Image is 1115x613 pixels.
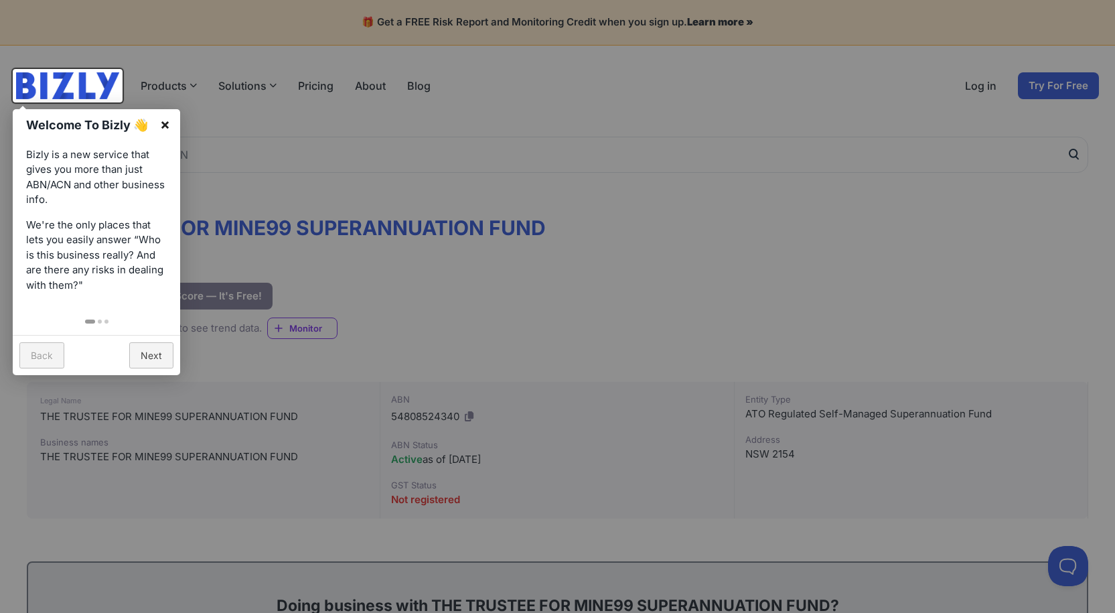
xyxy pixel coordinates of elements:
[150,109,180,139] a: ×
[26,147,167,208] p: Bizly is a new service that gives you more than just ABN/ACN and other business info.
[26,116,153,134] h1: Welcome To Bizly 👋
[19,342,64,368] a: Back
[26,218,167,293] p: We're the only places that lets you easily answer “Who is this business really? And are there any...
[129,342,173,368] a: Next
